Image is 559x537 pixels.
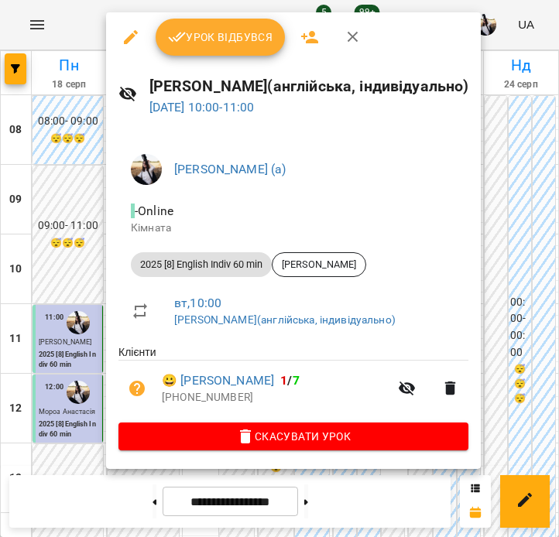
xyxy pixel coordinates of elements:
[156,19,286,56] button: Урок відбувся
[280,373,287,388] span: 1
[149,74,469,98] h6: [PERSON_NAME](англійська, індивідуально)
[131,154,162,185] img: 947f4ccfa426267cd88e7c9c9125d1cd.jfif
[118,422,468,450] button: Скасувати Урок
[280,373,299,388] b: /
[162,390,389,405] p: [PHONE_NUMBER]
[162,371,274,390] a: 😀 [PERSON_NAME]
[174,296,221,310] a: вт , 10:00
[174,313,396,326] a: [PERSON_NAME](англійська, індивідуально)
[131,204,177,218] span: - Online
[149,100,255,115] a: [DATE] 10:00-11:00
[174,162,286,176] a: [PERSON_NAME] (а)
[118,370,156,407] button: Візит ще не сплачено. Додати оплату?
[131,221,456,236] p: Кімната
[272,252,366,277] div: [PERSON_NAME]
[293,373,300,388] span: 7
[168,28,273,46] span: Урок відбувся
[131,258,272,272] span: 2025 [8] English Indiv 60 min
[131,427,456,446] span: Скасувати Урок
[118,344,468,422] ul: Клієнти
[273,258,365,272] span: [PERSON_NAME]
